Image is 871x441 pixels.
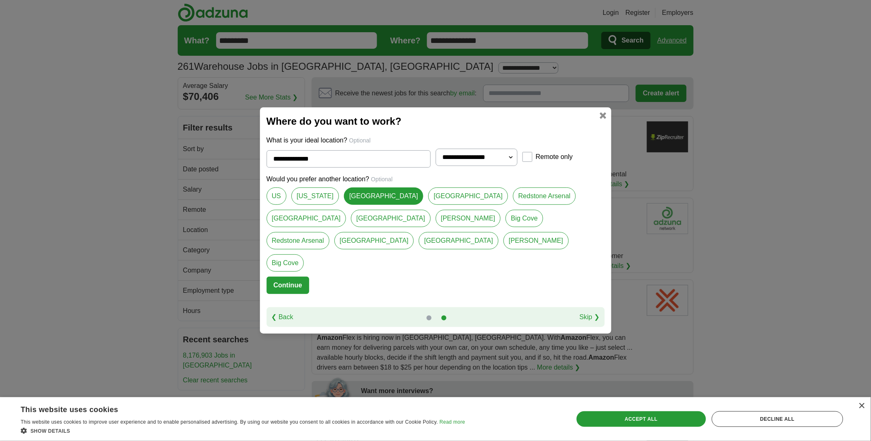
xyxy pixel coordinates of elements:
div: Decline all [712,411,843,427]
a: Big Cove [506,210,543,227]
a: [GEOGRAPHIC_DATA] [344,187,424,205]
span: Optional [349,137,371,144]
h2: Where do you want to work? [267,114,605,129]
a: [GEOGRAPHIC_DATA] [428,187,508,205]
a: Redstone Arsenal [513,187,576,205]
span: Show details [31,428,70,434]
a: [GEOGRAPHIC_DATA] [351,210,431,227]
div: Accept all [577,411,706,427]
span: This website uses cookies to improve user experience and to enable personalised advertising. By u... [21,419,438,425]
div: Close [859,403,865,409]
a: [PERSON_NAME] [504,232,569,249]
a: [GEOGRAPHIC_DATA] [267,210,346,227]
a: Read more, opens a new window [439,419,465,425]
span: Optional [371,176,393,183]
a: Big Cove [267,254,304,272]
div: This website uses cookies [21,402,444,415]
p: What is your ideal location? [267,135,605,145]
a: [GEOGRAPHIC_DATA] [419,232,499,249]
div: Show details [21,427,465,435]
button: Continue [267,277,309,294]
a: [PERSON_NAME] [436,210,501,227]
a: US [267,187,286,205]
a: Redstone Arsenal [267,232,329,249]
p: Would you prefer another location? [267,174,605,184]
a: Skip ❯ [580,312,600,322]
label: Remote only [536,152,573,162]
a: [GEOGRAPHIC_DATA] [334,232,414,249]
a: [US_STATE] [291,187,339,205]
a: ❮ Back [272,312,294,322]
